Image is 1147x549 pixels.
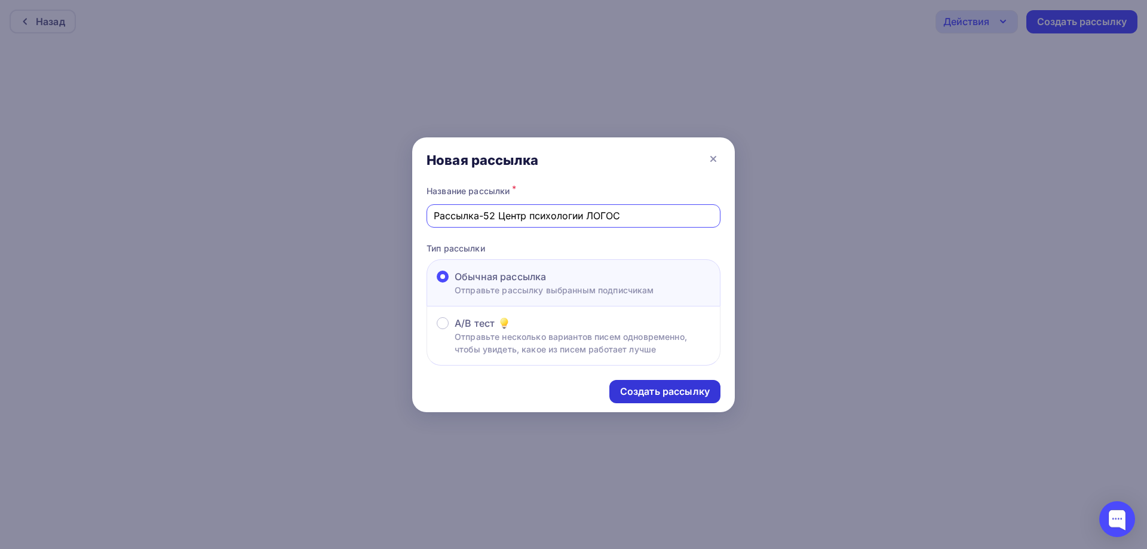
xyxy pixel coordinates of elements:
[427,152,538,168] div: Новая рассылка
[455,269,546,284] span: Обычная рассылка
[427,242,720,254] p: Тип рассылки
[620,385,710,398] div: Создать рассылку
[455,316,495,330] span: A/B тест
[427,183,720,200] div: Название рассылки
[455,284,654,296] p: Отправьте рассылку выбранным подписчикам
[455,330,710,355] p: Отправьте несколько вариантов писем одновременно, чтобы увидеть, какое из писем работает лучше
[434,208,714,223] input: Придумайте название рассылки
